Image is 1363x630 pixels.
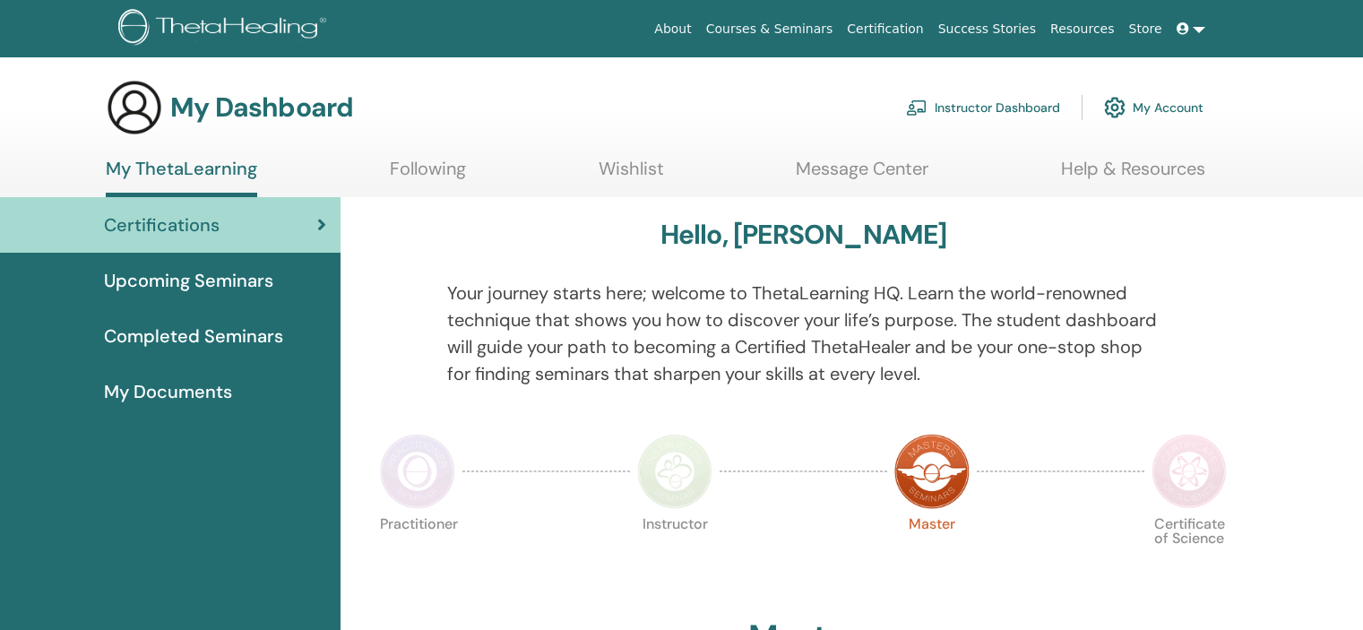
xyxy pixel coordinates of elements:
a: Following [390,158,466,193]
a: Help & Resources [1061,158,1205,193]
a: My Account [1104,88,1203,127]
img: Instructor [637,434,712,509]
a: About [647,13,698,46]
span: Completed Seminars [104,323,283,350]
a: Wishlist [599,158,664,193]
a: Success Stories [931,13,1043,46]
p: Certificate of Science [1152,517,1227,592]
a: Certification [840,13,930,46]
a: Store [1122,13,1169,46]
span: Upcoming Seminars [104,267,273,294]
a: Instructor Dashboard [906,88,1060,127]
a: Courses & Seminars [699,13,841,46]
p: Instructor [637,517,712,592]
p: Your journey starts here; welcome to ThetaLearning HQ. Learn the world-renowned technique that sh... [447,280,1160,387]
img: Certificate of Science [1152,434,1227,509]
p: Master [894,517,970,592]
img: generic-user-icon.jpg [106,79,163,136]
span: My Documents [104,378,232,405]
h3: Hello, [PERSON_NAME] [660,219,947,251]
img: cog.svg [1104,92,1126,123]
h3: My Dashboard [170,91,353,124]
a: Resources [1043,13,1122,46]
p: Practitioner [380,517,455,592]
a: Message Center [796,158,928,193]
img: chalkboard-teacher.svg [906,99,927,116]
img: Master [894,434,970,509]
img: Practitioner [380,434,455,509]
span: Certifications [104,211,220,238]
a: My ThetaLearning [106,158,257,197]
img: logo.png [118,9,332,49]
